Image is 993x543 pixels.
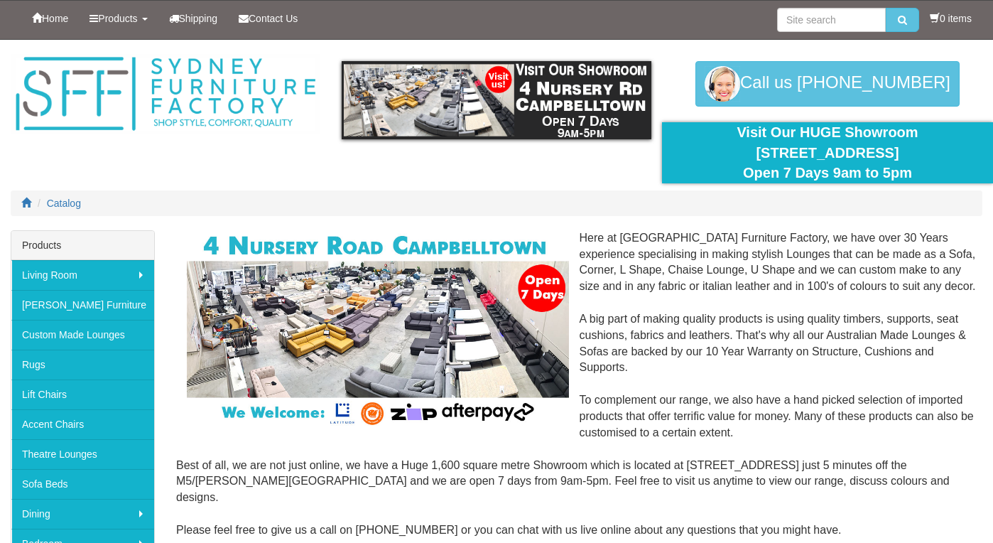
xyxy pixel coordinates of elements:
[11,260,154,290] a: Living Room
[11,439,154,469] a: Theatre Lounges
[179,13,218,24] span: Shipping
[47,198,81,209] a: Catalog
[98,13,137,24] span: Products
[930,11,972,26] li: 0 items
[11,320,154,350] a: Custom Made Lounges
[777,8,886,32] input: Site search
[11,409,154,439] a: Accent Chairs
[187,230,569,429] img: Corner Modular Lounges
[673,122,982,183] div: Visit Our HUGE Showroom [STREET_ADDRESS] Open 7 Days 9am to 5pm
[11,231,154,260] div: Products
[11,290,154,320] a: [PERSON_NAME] Furniture
[42,13,68,24] span: Home
[11,469,154,499] a: Sofa Beds
[11,54,320,134] img: Sydney Furniture Factory
[249,13,298,24] span: Contact Us
[11,499,154,529] a: Dining
[158,1,229,36] a: Shipping
[342,61,651,139] img: showroom.gif
[11,350,154,380] a: Rugs
[79,1,158,36] a: Products
[21,1,79,36] a: Home
[11,380,154,409] a: Lift Chairs
[228,1,308,36] a: Contact Us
